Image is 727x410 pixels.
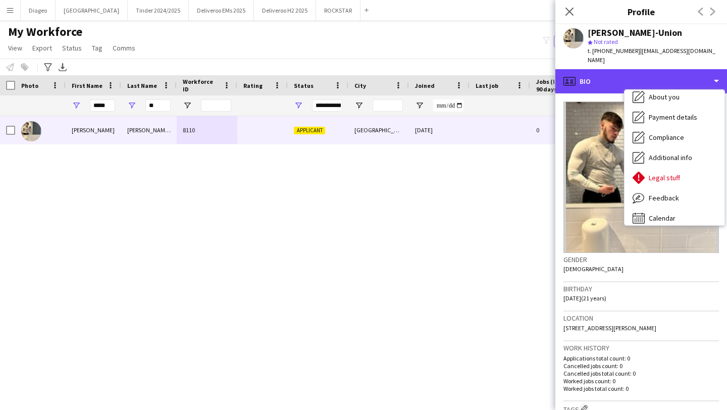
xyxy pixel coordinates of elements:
[127,101,136,110] button: Open Filter Menu
[183,78,219,93] span: Workforce ID
[563,354,719,362] p: Applications total count: 0
[649,153,692,162] span: Additional info
[649,92,680,101] span: About you
[113,43,135,53] span: Comms
[128,1,189,20] button: Tinder 2024/2025
[56,1,128,20] button: [GEOGRAPHIC_DATA]
[649,214,676,223] span: Calendar
[555,69,727,93] div: Bio
[4,41,26,55] a: View
[294,127,325,134] span: Applicant
[588,28,682,37] div: [PERSON_NAME]-Union
[588,47,640,55] span: t. [PHONE_NUMBER]
[563,265,624,273] span: [DEMOGRAPHIC_DATA]
[8,24,82,39] span: My Workforce
[183,101,192,110] button: Open Filter Menu
[243,82,263,89] span: Rating
[177,116,237,144] div: 8110
[536,78,565,93] span: Jobs (last 90 days)
[563,370,719,377] p: Cancelled jobs total count: 0
[21,1,56,20] button: Diageo
[189,1,254,20] button: Deliveroo EMs 2025
[588,47,715,64] span: | [EMAIL_ADDRESS][DOMAIN_NAME]
[555,5,727,18] h3: Profile
[145,99,171,112] input: Last Name Filter Input
[32,43,52,53] span: Export
[563,284,719,293] h3: Birthday
[625,87,724,107] div: About you
[316,1,360,20] button: ROCKSTAR
[62,43,82,53] span: Status
[594,38,618,45] span: Not rated
[625,208,724,228] div: Calendar
[28,41,56,55] a: Export
[530,116,596,144] div: 0
[8,43,22,53] span: View
[554,35,604,47] button: Everyone9,814
[433,99,463,112] input: Joined Filter Input
[625,188,724,208] div: Feedback
[409,116,470,144] div: [DATE]
[373,99,403,112] input: City Filter Input
[563,314,719,323] h3: Location
[109,41,139,55] a: Comms
[649,193,679,202] span: Feedback
[57,61,69,73] app-action-btn: Export XLSX
[354,101,363,110] button: Open Filter Menu
[42,61,54,73] app-action-btn: Advanced filters
[127,82,157,89] span: Last Name
[90,99,115,112] input: First Name Filter Input
[66,116,121,144] div: [PERSON_NAME]
[415,82,435,89] span: Joined
[649,113,697,122] span: Payment details
[415,101,424,110] button: Open Filter Menu
[254,1,316,20] button: Deliveroo H2 2025
[21,121,41,141] img: James Fletcher-Union
[348,116,409,144] div: [GEOGRAPHIC_DATA]
[625,168,724,188] div: Legal stuff
[294,82,314,89] span: Status
[563,362,719,370] p: Cancelled jobs count: 0
[563,255,719,264] h3: Gender
[649,173,680,182] span: Legal stuff
[58,41,86,55] a: Status
[92,43,102,53] span: Tag
[625,127,724,147] div: Compliance
[563,343,719,352] h3: Work history
[563,324,656,332] span: [STREET_ADDRESS][PERSON_NAME]
[21,82,38,89] span: Photo
[354,82,366,89] span: City
[88,41,107,55] a: Tag
[121,116,177,144] div: [PERSON_NAME]-Union
[563,377,719,385] p: Worked jobs count: 0
[563,385,719,392] p: Worked jobs total count: 0
[625,107,724,127] div: Payment details
[72,82,102,89] span: First Name
[294,101,303,110] button: Open Filter Menu
[72,101,81,110] button: Open Filter Menu
[476,82,498,89] span: Last job
[625,147,724,168] div: Additional info
[563,294,606,302] span: [DATE] (21 years)
[201,99,231,112] input: Workforce ID Filter Input
[649,133,684,142] span: Compliance
[563,101,719,253] img: Crew avatar or photo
